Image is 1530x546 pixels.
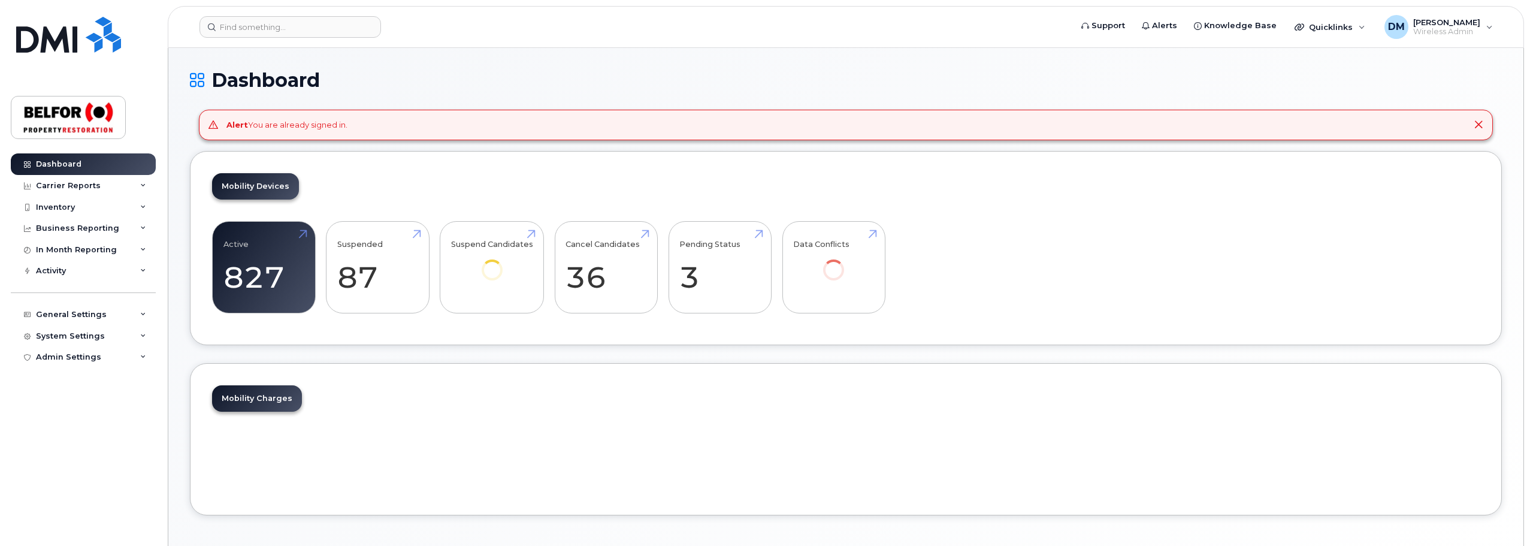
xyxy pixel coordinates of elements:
a: Suspend Candidates [451,228,533,297]
strong: Alert [226,120,248,129]
a: Suspended 87 [337,228,418,307]
a: Data Conflicts [793,228,874,297]
a: Mobility Devices [212,173,299,200]
h1: Dashboard [190,70,1502,91]
a: Pending Status 3 [679,228,760,307]
div: You are already signed in. [226,119,347,131]
a: Active 827 [223,228,304,307]
a: Cancel Candidates 36 [566,228,646,307]
a: Mobility Charges [212,385,302,412]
